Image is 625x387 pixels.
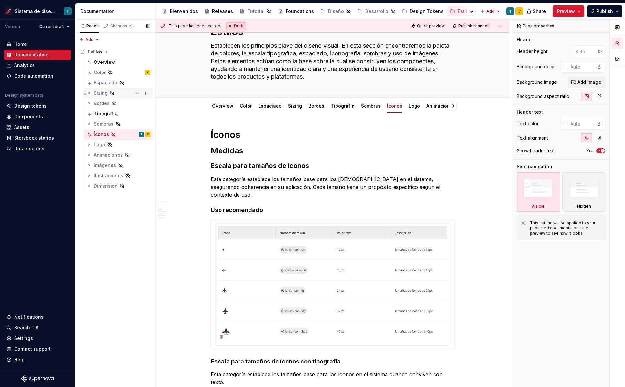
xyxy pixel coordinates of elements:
div: Bordes [306,99,327,112]
div: Visible [532,204,545,209]
span: Publish [596,8,613,15]
a: Overview [212,103,233,109]
a: Diseño [318,6,354,16]
svg: Supernova Logo [21,375,54,382]
h4: Escala para tamaños de íconos con tipografía [211,358,454,365]
span: This page has been edited. [169,24,221,29]
div: Tipografía [94,111,118,117]
span: Add image [577,79,601,85]
textarea: Establecen los principios clave del diseño visual. En esta sección encontraremos la paleta de col... [210,41,453,82]
div: Home [14,41,27,47]
div: Espaciado [94,80,117,86]
a: Data sources [4,143,71,154]
a: ColorV [83,67,153,78]
p: Esta categoría establece los tamaños base para los [DEMOGRAPHIC_DATA] en el sistema, asegurando c... [211,175,454,198]
div: Sistema de diseño Iberia [15,8,56,15]
div: Color [237,99,254,112]
div: Background color [517,63,555,70]
div: Background image [517,79,557,85]
div: This setting will be applied to your published documentation. Use preview to see how it looks. [530,220,601,236]
div: Documentation [80,8,153,15]
div: Íconos [385,99,405,112]
button: Search ⌘K [4,323,71,333]
a: Sombras [361,103,381,109]
div: Bordes [94,100,110,107]
div: V [147,131,149,138]
div: Contact support [14,346,51,352]
div: T [141,131,142,138]
div: Search ⌘K [14,324,39,331]
div: Releases [212,8,233,15]
button: Add [77,35,102,44]
p: Esta categoría establece los tamaños base para los íconos en el sistema cuando conviven con texto. [211,371,454,386]
div: Text alignment [517,135,548,141]
span: Current draft [39,24,64,29]
div: Background aspect ratio [517,93,569,100]
button: Current draft [36,22,72,31]
div: Pages [80,24,99,29]
div: Side navigation [517,163,552,170]
input: Auto [568,118,594,130]
div: Assets [14,124,29,131]
h3: Escala para tamaños de íconos [211,161,454,170]
span: Publish changes [458,24,490,29]
div: Sizing [286,99,305,112]
div: Version [5,24,20,29]
span: Share [533,8,546,15]
div: T [66,9,69,14]
div: Help [14,356,24,363]
a: Bordes [83,98,153,109]
a: Espaciado [258,103,282,109]
a: Design tokens [4,101,71,111]
div: Bienvenidos [170,8,198,15]
a: ÍconosTV [83,129,153,140]
img: 55604660-494d-44a9-beb2-692398e9940a.png [5,7,12,15]
a: Sombras [83,119,153,129]
div: Visible [517,172,560,212]
a: Tutorial [237,6,274,16]
input: Auto [573,45,598,57]
button: Notifications [4,312,71,322]
button: Help [4,354,71,365]
div: Design system data [5,93,43,98]
span: Add [486,9,494,14]
a: Storybook stories [4,133,71,143]
div: Sizing [94,90,108,96]
button: Add image [568,76,605,88]
button: Share [523,5,550,17]
a: Estilos [447,6,475,16]
button: Publish [587,5,622,17]
div: Overview [210,99,236,112]
a: Releases [202,6,236,16]
button: Sistema de diseño IberiaT [1,4,73,18]
a: Assets [4,122,71,132]
div: Desarrollo [365,8,388,15]
div: Overview [94,59,115,65]
span: Add [85,37,93,42]
input: Auto [568,61,594,73]
button: Add [478,7,503,16]
a: Analytics [4,60,71,71]
div: Text color [517,121,539,127]
a: Components [4,111,71,122]
div: Íconos [94,131,109,138]
div: Changes [110,24,134,29]
div: Logo [94,141,105,148]
span: Draft [234,24,244,29]
div: Design Tokens [410,8,444,15]
a: Animaciones [426,103,455,109]
div: T [509,9,512,14]
a: Estilos [77,47,153,57]
div: Espaciado [256,99,284,112]
div: Ilustraciones [94,172,123,179]
a: Documentation [4,50,71,60]
div: Color [94,69,106,76]
h4: Uso recomendado [211,206,454,214]
a: Overview [83,57,153,67]
a: Desarrollo [355,6,398,16]
span: 9 [129,24,134,29]
a: Animaciones [83,150,153,160]
div: Animaciones [94,152,123,158]
div: Tipografía [328,99,357,112]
